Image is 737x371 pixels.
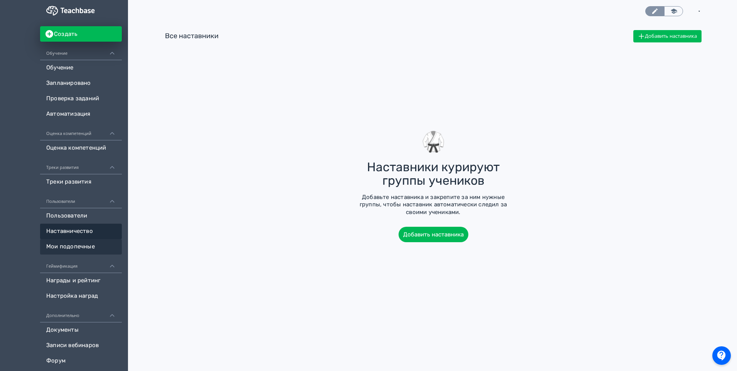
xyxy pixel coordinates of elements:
[40,174,122,190] a: Треки развития
[40,224,122,239] a: Наставничество
[40,91,122,106] a: Проверка заданий
[421,129,445,154] div: 🥋
[352,160,514,187] div: Наставники курируют группы учеников
[633,30,702,42] button: Добавить наставника
[40,42,122,60] div: Обучение
[40,304,122,322] div: Дополнительно
[40,208,122,224] a: Пользователи
[664,6,683,16] a: Переключиться в режим ученика
[40,353,122,369] a: Форум
[40,255,122,273] div: Геймификация
[40,76,122,91] a: Запланировано
[40,273,122,288] a: Награды и рейтинг
[40,140,122,156] a: Оценка компетенций
[165,32,219,40] a: Все наставники
[399,227,468,242] button: Добавить наставника
[40,239,122,255] a: Мои подопечные
[40,288,122,304] a: Настройка наград
[40,190,122,208] div: Пользователи
[40,106,122,122] a: Автоматизация
[40,156,122,174] div: Треки развития
[40,122,122,140] div: Оценка компетенций
[352,194,514,216] div: Добавьте наставника и закрепите за ним нужные группы, чтобы наставник автоматически следил за сво...
[40,322,122,338] a: Документы
[40,338,122,353] a: Записи вебинаров
[40,26,122,42] button: Создать
[40,60,122,76] a: Обучение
